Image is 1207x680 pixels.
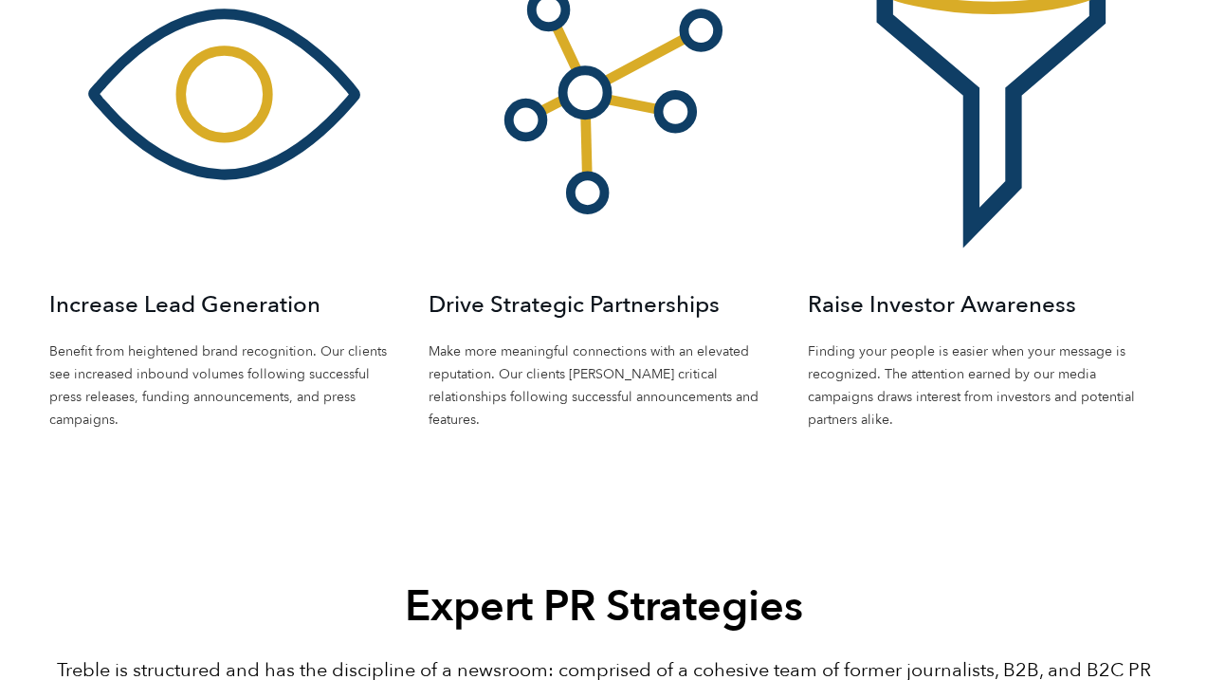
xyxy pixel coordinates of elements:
h3: Drive Strategic Partnerships [429,289,779,322]
p: Finding your people is easier when your message is recognized. The attention earned by our media ... [808,340,1159,432]
p: Benefit from heightened brand recognition. Our clients see increased inbound volumes following su... [49,340,400,432]
h2: Expert PR Strategies [49,579,1159,635]
h3: Increase Lead Generation [49,289,400,322]
p: Make more meaningful connections with an elevated reputation. Our clients [PERSON_NAME] critical ... [429,340,779,432]
h3: Raise Investor Awareness [808,289,1159,322]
